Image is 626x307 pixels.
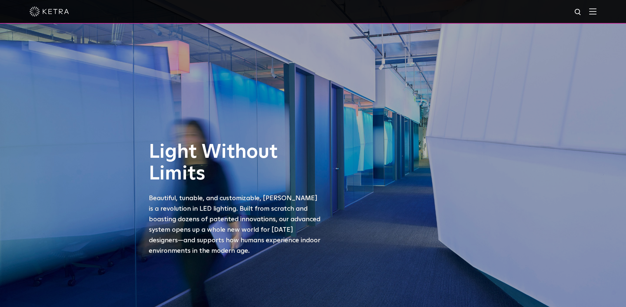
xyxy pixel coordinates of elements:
[149,193,323,256] p: Beautiful, tunable, and customizable, [PERSON_NAME] is a revolution in LED lighting. Built from s...
[574,8,582,16] img: search icon
[149,237,320,254] span: —and supports how humans experience indoor environments in the modern age.
[30,7,69,16] img: ketra-logo-2019-white
[589,8,596,14] img: Hamburger%20Nav.svg
[149,141,323,185] h1: Light Without Limits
